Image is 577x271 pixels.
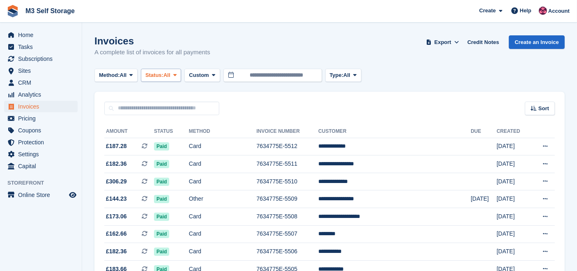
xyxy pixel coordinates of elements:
a: Create an Invoice [509,35,565,49]
a: menu [4,101,78,112]
a: menu [4,41,78,53]
th: Amount [104,125,154,138]
span: Sites [18,65,67,76]
span: Settings [18,148,67,160]
a: menu [4,65,78,76]
span: Invoices [18,101,67,112]
span: Account [548,7,570,15]
span: Paid [154,195,169,203]
span: Help [520,7,531,15]
a: Preview store [68,190,78,200]
span: Paid [154,248,169,256]
td: [DATE] [497,155,530,173]
h1: Invoices [94,35,210,46]
span: All [343,71,350,79]
button: Status: All [141,69,181,82]
td: Card [189,155,257,173]
td: [DATE] [497,208,530,226]
span: Storefront [7,179,82,187]
p: A complete list of invoices for all payments [94,48,210,57]
td: 7634775E-5510 [257,173,319,190]
span: All [163,71,170,79]
span: Sort [538,104,549,113]
td: 7634775E-5508 [257,208,319,226]
td: 7634775E-5511 [257,155,319,173]
td: [DATE] [497,225,530,243]
img: stora-icon-8386f47178a22dfd0bd8f6a31ec36ba5ce8667c1dd55bd0f319d3a0aa187defe.svg [7,5,19,17]
span: Paid [154,230,169,238]
span: Capital [18,160,67,172]
span: Tasks [18,41,67,53]
span: Custom [189,71,209,79]
button: Type: All [325,69,361,82]
span: Protection [18,137,67,148]
td: 7634775E-5509 [257,190,319,208]
span: £306.29 [106,177,127,186]
td: Card [189,138,257,155]
th: Due [471,125,497,138]
td: [DATE] [497,243,530,261]
th: Status [154,125,189,138]
a: menu [4,113,78,124]
td: Card [189,243,257,261]
a: M3 Self Storage [22,4,78,18]
span: £182.36 [106,247,127,256]
span: £173.06 [106,212,127,221]
a: menu [4,137,78,148]
span: Status: [145,71,163,79]
span: Paid [154,213,169,221]
span: Online Store [18,189,67,201]
td: Other [189,190,257,208]
span: Analytics [18,89,67,100]
span: Pricing [18,113,67,124]
a: menu [4,53,78,65]
th: Customer [318,125,471,138]
td: Card [189,208,257,226]
span: All [120,71,127,79]
span: £182.36 [106,160,127,168]
button: Export [425,35,461,49]
a: menu [4,77,78,88]
span: Paid [154,142,169,151]
img: Nick Jones [539,7,547,15]
td: [DATE] [471,190,497,208]
span: Home [18,29,67,41]
a: menu [4,148,78,160]
span: Export [434,38,451,46]
th: Method [189,125,257,138]
a: menu [4,29,78,41]
span: CRM [18,77,67,88]
td: [DATE] [497,190,530,208]
td: Card [189,173,257,190]
a: menu [4,189,78,201]
span: Create [479,7,496,15]
span: Paid [154,178,169,186]
button: Method: All [94,69,138,82]
td: [DATE] [497,138,530,155]
td: 7634775E-5506 [257,243,319,261]
a: menu [4,89,78,100]
th: Created [497,125,530,138]
a: menu [4,125,78,136]
a: Credit Notes [464,35,502,49]
td: 7634775E-5512 [257,138,319,155]
span: Method: [99,71,120,79]
a: menu [4,160,78,172]
td: Card [189,225,257,243]
span: £144.23 [106,195,127,203]
span: Coupons [18,125,67,136]
span: Type: [330,71,344,79]
span: £187.28 [106,142,127,151]
th: Invoice Number [257,125,319,138]
td: 7634775E-5507 [257,225,319,243]
button: Custom [184,69,220,82]
td: [DATE] [497,173,530,190]
span: £162.66 [106,229,127,238]
span: Subscriptions [18,53,67,65]
span: Paid [154,160,169,168]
